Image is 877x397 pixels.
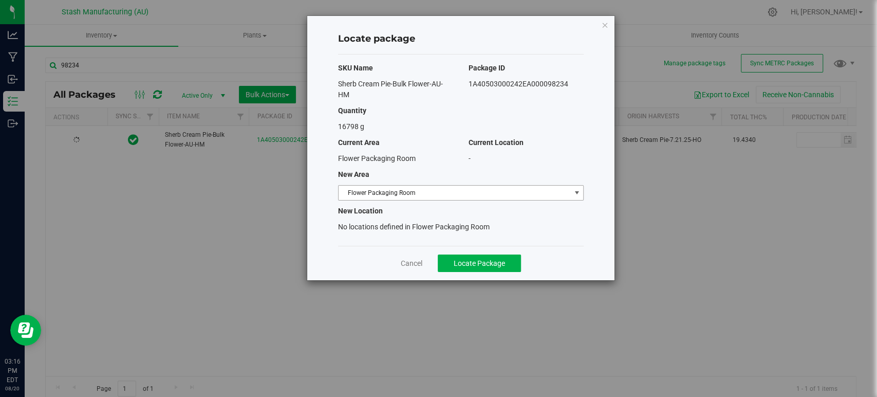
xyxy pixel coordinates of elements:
h4: Locate package [338,32,584,46]
span: SKU Name [338,64,373,72]
span: Flower Packaging Room [338,154,416,163]
span: Flower Packaging Room [339,186,570,200]
a: Cancel [401,258,422,268]
span: New Area [338,170,369,178]
span: - [469,154,471,163]
button: Locate Package [438,255,521,272]
iframe: Resource center [10,315,41,346]
span: select [570,186,583,200]
span: Current Area [338,138,380,147]
span: New Location [338,207,383,215]
span: 1A40503000242EA000098234 [469,80,568,88]
span: 16798 g [338,122,364,131]
span: Package ID [469,64,505,72]
span: Quantity [338,106,366,115]
span: Sherb Cream Pie-Bulk Flower-AU-HM [338,80,443,99]
span: No locations defined in Flower Packaging Room [338,223,490,231]
span: Current Location [469,138,524,147]
span: Locate Package [454,259,505,267]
